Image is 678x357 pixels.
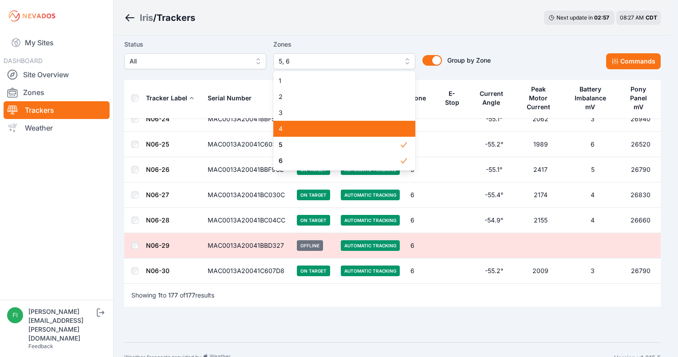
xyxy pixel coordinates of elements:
[279,108,399,117] span: 3
[279,92,399,101] span: 2
[279,76,399,85] span: 1
[273,53,415,69] button: 5, 6
[273,71,415,171] div: 5, 6
[279,156,399,165] span: 6
[279,124,399,133] span: 4
[279,140,399,149] span: 5
[279,56,398,67] span: 5, 6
